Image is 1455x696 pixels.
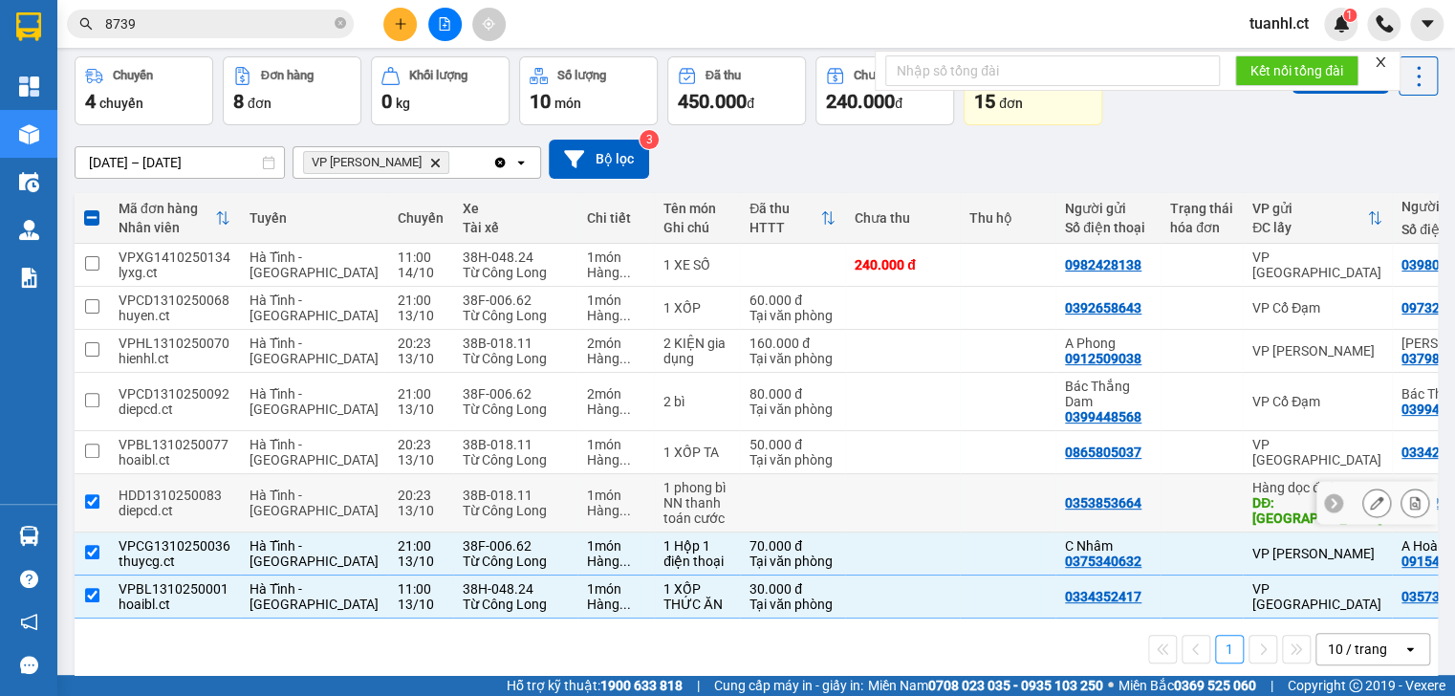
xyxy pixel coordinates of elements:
[815,56,954,125] button: Chưa thu240.000đ
[749,597,836,612] div: Tại văn phòng
[1252,201,1367,216] div: VP gửi
[587,210,644,226] div: Chi tiết
[587,265,644,280] div: Hàng thông thường
[619,402,631,417] span: ...
[1252,300,1382,315] div: VP Cổ Đạm
[19,220,39,240] img: warehouse-icon
[409,69,467,82] div: Khối lượng
[463,402,568,417] div: Từ Công Long
[587,293,644,308] div: 1 món
[749,220,820,235] div: HTTT
[119,265,230,280] div: lyxg.ct
[113,69,153,82] div: Chuyến
[398,538,444,554] div: 21:00
[1065,495,1141,511] div: 0353853664
[398,597,444,612] div: 13/10
[398,336,444,351] div: 20:23
[119,386,230,402] div: VPCD1310250092
[463,201,568,216] div: Xe
[119,308,230,323] div: huyen.ct
[1252,250,1382,280] div: VP [GEOGRAPHIC_DATA]
[463,265,568,280] div: Từ Công Long
[1065,409,1141,424] div: 0399448568
[250,250,379,280] span: Hà Tĩnh - [GEOGRAPHIC_DATA]
[1333,15,1350,33] img: icon-new-feature
[463,336,568,351] div: 38B-018.11
[19,172,39,192] img: warehouse-icon
[749,402,836,417] div: Tại văn phòng
[663,201,730,216] div: Tên món
[507,675,683,696] span: Hỗ trợ kỹ thuật:
[19,268,39,288] img: solution-icon
[250,488,379,518] span: Hà Tĩnh - [GEOGRAPHIC_DATA]
[1174,678,1256,693] strong: 0369 525 060
[554,96,581,111] span: món
[1065,538,1151,554] div: C Nhâm
[1065,220,1151,235] div: Số điện thoại
[463,220,568,235] div: Tài xế
[587,402,644,417] div: Hàng thông thường
[587,452,644,468] div: Hàng thông thường
[463,437,568,452] div: 38B-018.11
[749,538,836,554] div: 70.000 đ
[381,90,392,113] span: 0
[335,15,346,33] span: close-circle
[398,402,444,417] div: 13/10
[398,386,444,402] div: 21:00
[557,69,606,82] div: Số lượng
[826,90,895,113] span: 240.000
[482,17,495,31] span: aim
[1252,220,1367,235] div: ĐC lấy
[1349,679,1362,692] span: copyright
[20,656,38,674] span: message
[619,503,631,518] span: ...
[119,293,230,308] div: VPCD1310250068
[519,56,658,125] button: Số lượng10món
[697,675,700,696] span: |
[1065,589,1141,604] div: 0334352417
[119,554,230,569] div: thuycg.ct
[396,96,410,111] span: kg
[667,56,806,125] button: Đã thu450.000đ
[119,488,230,503] div: HDD1310250083
[250,538,379,569] span: Hà Tĩnh - [GEOGRAPHIC_DATA]
[619,308,631,323] span: ...
[250,293,379,323] span: Hà Tĩnh - [GEOGRAPHIC_DATA]
[587,351,644,366] div: Hàng thông thường
[119,538,230,554] div: VPCG1310250036
[1250,60,1343,81] span: Kết nối tổng đài
[248,96,271,111] span: đơn
[1234,11,1324,35] span: tuanhl.ct
[463,554,568,569] div: Từ Công Long
[895,96,902,111] span: đ
[749,452,836,468] div: Tại văn phòng
[1170,201,1233,216] div: Trạng thái
[749,201,820,216] div: Đã thu
[119,597,230,612] div: hoaibl.ct
[398,554,444,569] div: 13/10
[398,210,444,226] div: Chuyến
[463,308,568,323] div: Từ Công Long
[1252,437,1382,468] div: VP [GEOGRAPHIC_DATA]
[250,437,379,468] span: Hà Tĩnh - [GEOGRAPHIC_DATA]
[463,488,568,503] div: 38B-018.11
[119,336,230,351] div: VPHL1310250070
[119,250,230,265] div: VPXG1410250134
[749,351,836,366] div: Tại văn phòng
[749,308,836,323] div: Tại văn phòng
[16,12,41,41] img: logo-vxr
[513,155,529,170] svg: open
[99,96,143,111] span: chuyến
[312,155,422,170] span: VP Hoàng Liệt
[398,437,444,452] div: 20:23
[438,17,451,31] span: file-add
[706,69,741,82] div: Đã thu
[463,293,568,308] div: 38F-006.62
[463,581,568,597] div: 38H-048.24
[1252,480,1382,495] div: Hàng dọc đường
[999,96,1023,111] span: đơn
[619,265,631,280] span: ...
[749,581,836,597] div: 30.000 đ
[587,308,644,323] div: Hàng thông thường
[749,554,836,569] div: Tại văn phòng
